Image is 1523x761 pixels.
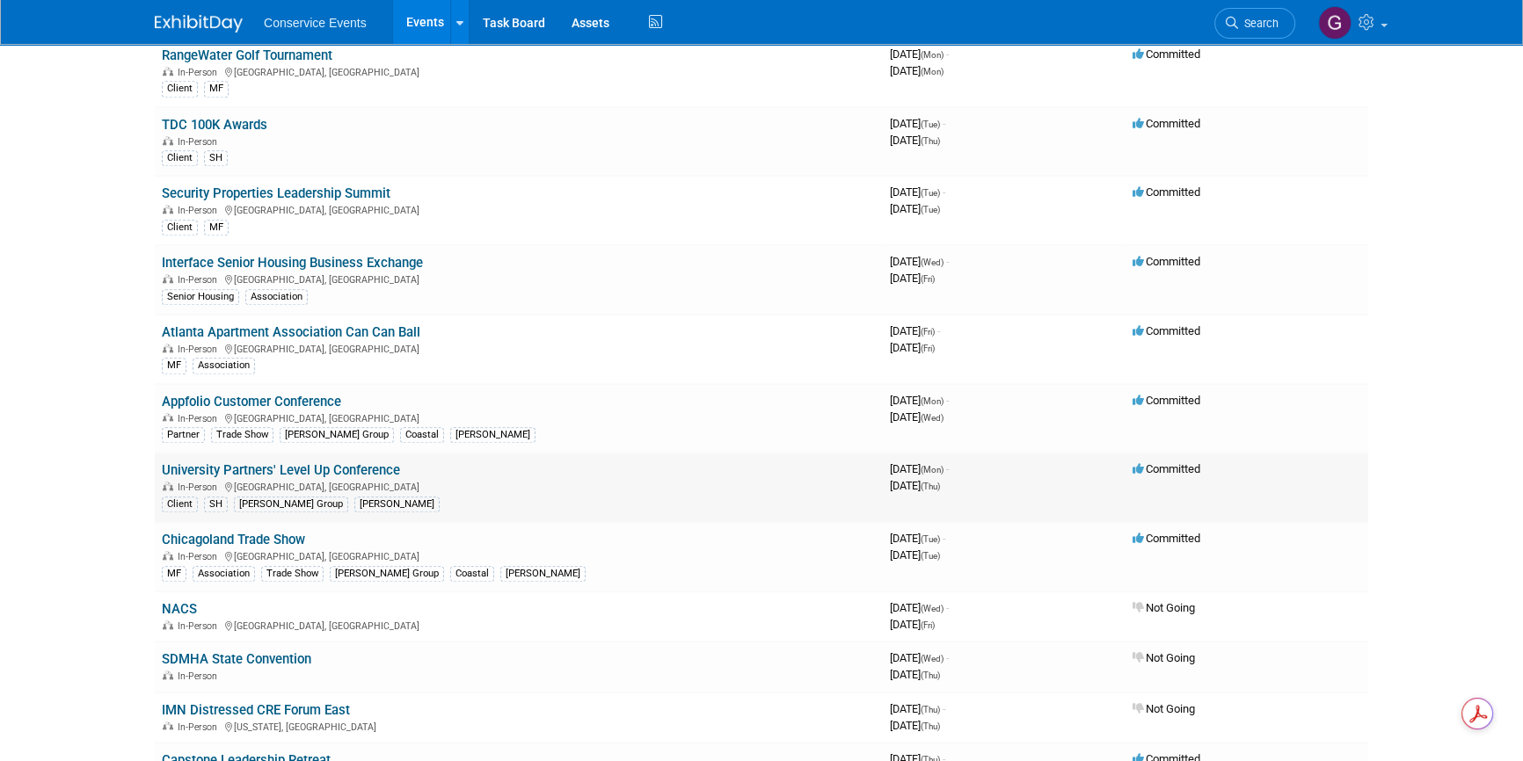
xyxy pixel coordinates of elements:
a: Appfolio Customer Conference [162,394,341,409]
div: [GEOGRAPHIC_DATA], [GEOGRAPHIC_DATA] [162,202,876,216]
div: Association [245,289,308,305]
span: [DATE] [890,117,945,130]
span: (Mon) [921,396,944,406]
div: Partner [162,427,205,443]
span: - [946,394,949,407]
div: Association [193,566,255,582]
span: (Tue) [921,120,940,129]
div: [GEOGRAPHIC_DATA], [GEOGRAPHIC_DATA] [162,548,876,562]
img: In-Person Event [163,413,173,422]
img: In-Person Event [163,721,173,730]
span: In-Person [178,344,222,355]
div: [PERSON_NAME] [450,427,536,443]
div: [PERSON_NAME] Group [330,566,444,582]
span: [DATE] [890,532,945,545]
div: [GEOGRAPHIC_DATA], [GEOGRAPHIC_DATA] [162,341,876,355]
div: MF [204,81,229,97]
span: [DATE] [890,651,949,664]
span: (Thu) [921,670,940,680]
div: Coastal [400,427,444,443]
div: [PERSON_NAME] [354,496,440,512]
a: Security Properties Leadership Summit [162,185,390,201]
img: In-Person Event [163,136,173,145]
span: (Thu) [921,482,940,491]
span: [DATE] [890,601,949,614]
span: In-Person [178,274,222,286]
span: (Mon) [921,465,944,475]
span: - [946,651,949,664]
span: In-Person [178,205,222,216]
span: - [943,702,945,715]
span: (Fri) [921,620,935,630]
span: (Wed) [921,257,944,267]
a: TDC 100K Awards [162,117,267,133]
span: [DATE] [890,668,940,681]
span: - [943,117,945,130]
div: SH [204,496,228,512]
span: [DATE] [890,702,945,715]
span: In-Person [178,413,222,424]
span: (Tue) [921,205,940,214]
div: Client [162,220,198,236]
img: In-Person Event [163,551,173,560]
span: In-Person [178,136,222,148]
div: Association [193,358,255,373]
span: - [946,462,949,475]
span: [DATE] [890,134,940,147]
span: (Wed) [921,654,944,663]
span: (Thu) [921,705,940,714]
span: In-Person [178,670,222,682]
span: [DATE] [890,185,945,199]
img: In-Person Event [163,205,173,214]
span: (Fri) [921,327,935,337]
span: In-Person [178,67,222,78]
span: [DATE] [890,479,940,492]
span: [DATE] [890,255,949,268]
span: (Thu) [921,721,940,731]
div: Senior Housing [162,289,239,305]
span: (Mon) [921,50,944,60]
span: Committed [1133,185,1200,199]
span: (Tue) [921,551,940,561]
div: [US_STATE], [GEOGRAPHIC_DATA] [162,719,876,733]
img: Gayle Reese [1318,6,1352,40]
div: MF [162,566,186,582]
span: [DATE] [890,719,940,732]
span: [DATE] [890,548,940,562]
span: - [946,601,949,614]
span: [DATE] [890,64,944,77]
div: SH [204,150,228,166]
span: [DATE] [890,47,949,61]
span: Not Going [1133,702,1195,715]
span: - [937,324,940,337]
span: Not Going [1133,651,1195,664]
img: ExhibitDay [155,15,243,33]
div: Client [162,81,198,97]
span: Committed [1133,255,1200,268]
a: Search [1214,8,1295,39]
span: Conservice Events [264,16,367,30]
div: [GEOGRAPHIC_DATA], [GEOGRAPHIC_DATA] [162,410,876,424]
div: Client [162,150,198,166]
div: [GEOGRAPHIC_DATA], [GEOGRAPHIC_DATA] [162,618,876,632]
div: [GEOGRAPHIC_DATA], [GEOGRAPHIC_DATA] [162,64,876,78]
span: (Tue) [921,188,940,198]
span: Search [1238,17,1279,30]
img: In-Person Event [163,344,173,352]
div: [PERSON_NAME] Group [280,427,394,443]
div: Coastal [450,566,494,582]
span: In-Person [178,551,222,562]
a: Atlanta Apartment Association Can Can Ball [162,324,420,340]
div: [PERSON_NAME] Group [234,496,348,512]
span: (Wed) [921,604,944,613]
span: Committed [1133,117,1200,130]
span: (Wed) [921,413,944,423]
span: (Thu) [921,136,940,146]
span: Committed [1133,324,1200,337]
div: Client [162,496,198,512]
span: [DATE] [890,202,940,215]
span: (Tue) [921,534,940,544]
a: IMN Distressed CRE Forum East [162,702,350,718]
img: In-Person Event [163,67,173,76]
div: Trade Show [211,427,273,443]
